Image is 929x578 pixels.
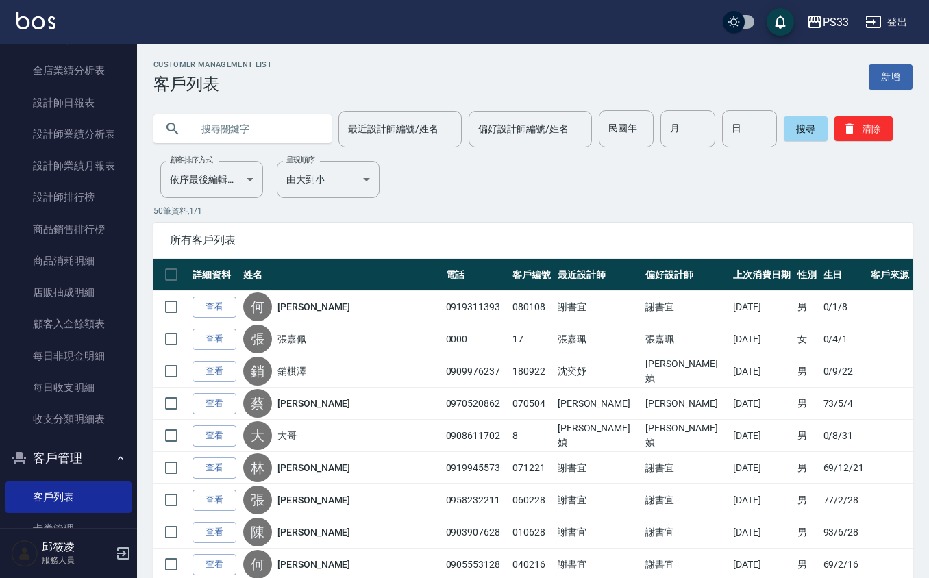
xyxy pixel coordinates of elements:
td: 謝書宜 [554,452,642,484]
a: 設計師業績月報表 [5,150,132,181]
td: 0970520862 [443,388,509,420]
td: 謝書宜 [554,484,642,516]
td: 男 [794,355,820,388]
a: [PERSON_NAME] [277,525,350,539]
td: 男 [794,291,820,323]
td: 0/8/31 [820,420,868,452]
div: 陳 [243,518,272,546]
button: 客戶管理 [5,440,132,476]
td: [DATE] [730,323,794,355]
h5: 邱筱凌 [42,540,112,554]
td: 17 [509,323,554,355]
div: 蔡 [243,389,272,418]
a: 張嘉佩 [277,332,306,346]
td: [PERSON_NAME] [554,388,642,420]
td: 男 [794,452,820,484]
a: 查看 [193,457,236,479]
td: [PERSON_NAME]媜 [554,420,642,452]
th: 電話 [443,259,509,291]
td: 93/6/28 [820,516,868,549]
td: 謝書宜 [642,452,730,484]
td: 男 [794,420,820,452]
td: 男 [794,516,820,549]
td: [PERSON_NAME]媜 [642,420,730,452]
a: 設計師業績分析表 [5,118,132,150]
td: 謝書宜 [642,291,730,323]
td: [DATE] [730,291,794,323]
td: 謝書宜 [554,291,642,323]
a: [PERSON_NAME] [277,493,350,507]
td: 0/9/22 [820,355,868,388]
a: 新增 [869,64,913,90]
td: 180922 [509,355,554,388]
td: 沈奕妤 [554,355,642,388]
label: 呈現順序 [286,155,315,165]
div: 林 [243,453,272,482]
td: 0000 [443,323,509,355]
td: 男 [794,388,820,420]
td: [DATE] [730,452,794,484]
td: [DATE] [730,516,794,549]
td: 8 [509,420,554,452]
a: 顧客入金餘額表 [5,308,132,340]
td: 0958232211 [443,484,509,516]
a: 店販抽成明細 [5,277,132,308]
a: 卡券管理 [5,513,132,544]
td: 謝書宜 [554,516,642,549]
td: 張嘉珮 [554,323,642,355]
td: 男 [794,484,820,516]
a: [PERSON_NAME] [277,557,350,571]
a: 查看 [193,425,236,447]
td: [DATE] [730,388,794,420]
a: 查看 [193,522,236,543]
a: 大哥 [277,429,297,442]
h2: Customer Management List [153,60,272,69]
td: 73/5/4 [820,388,868,420]
th: 詳細資料 [189,259,240,291]
td: 071221 [509,452,554,484]
button: save [767,8,794,36]
td: 080108 [509,291,554,323]
td: 0/4/1 [820,323,868,355]
a: [PERSON_NAME] [277,300,350,314]
a: 每日收支明細 [5,372,132,403]
a: 查看 [193,393,236,414]
div: 張 [243,325,272,353]
a: 設計師排行榜 [5,181,132,213]
label: 顧客排序方式 [170,155,213,165]
td: 0908611702 [443,420,509,452]
a: 客戶列表 [5,481,132,513]
div: 張 [243,486,272,514]
a: 商品銷售排行榜 [5,214,132,245]
td: [DATE] [730,420,794,452]
td: 謝書宜 [642,516,730,549]
th: 客戶來源 [867,259,913,291]
a: 設計師日報表 [5,87,132,118]
td: 張嘉珮 [642,323,730,355]
th: 性別 [794,259,820,291]
td: 0/1/8 [820,291,868,323]
div: 大 [243,421,272,450]
div: 銷 [243,357,272,386]
button: 搜尋 [784,116,828,141]
div: 由大到小 [277,161,380,198]
button: 登出 [860,10,913,35]
p: 服務人員 [42,554,112,566]
th: 姓名 [240,259,443,291]
a: 查看 [193,329,236,350]
td: [DATE] [730,484,794,516]
td: 0919945573 [443,452,509,484]
th: 客戶編號 [509,259,554,291]
th: 上次消費日期 [730,259,794,291]
td: 060228 [509,484,554,516]
a: [PERSON_NAME] [277,461,350,475]
td: [PERSON_NAME]媜 [642,355,730,388]
p: 50 筆資料, 1 / 1 [153,205,913,217]
td: 0903907628 [443,516,509,549]
td: 女 [794,323,820,355]
th: 最近設計師 [554,259,642,291]
th: 生日 [820,259,868,291]
a: 商品消耗明細 [5,245,132,277]
a: 全店業績分析表 [5,55,132,86]
td: 0909976237 [443,355,509,388]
